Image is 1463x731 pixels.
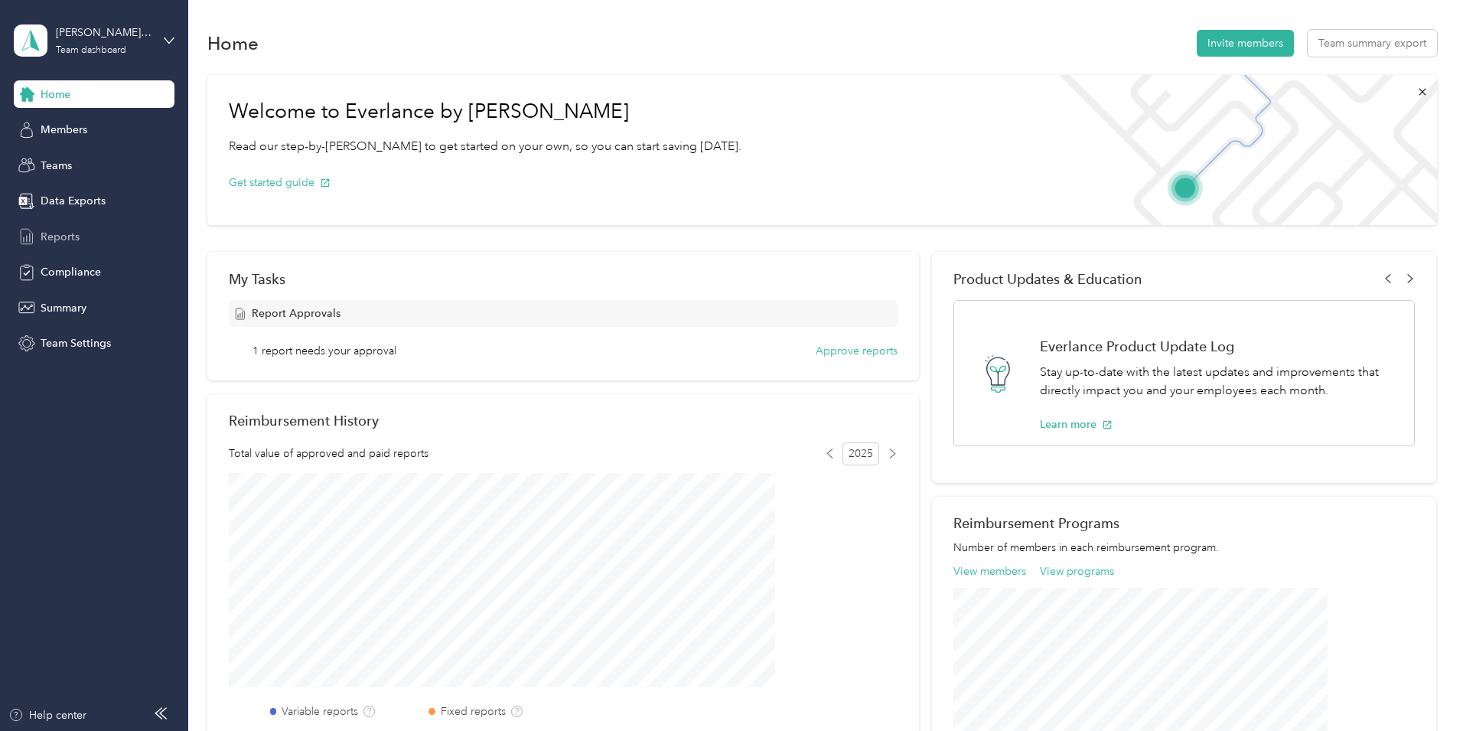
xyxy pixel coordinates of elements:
[41,158,72,174] span: Teams
[953,563,1026,579] button: View members
[41,229,80,245] span: Reports
[229,137,741,156] p: Read our step-by-[PERSON_NAME] to get started on your own, so you can start saving [DATE].
[229,175,331,191] button: Get started guide
[56,24,152,41] div: [PERSON_NAME][EMAIL_ADDRESS][PERSON_NAME][DOMAIN_NAME]
[8,707,86,723] button: Help center
[953,271,1142,287] span: Product Updates & Education
[41,264,101,280] span: Compliance
[229,445,428,462] span: Total value of approved and paid reports
[842,442,879,465] span: 2025
[1040,338,1398,354] h1: Everlance Product Update Log
[41,86,70,103] span: Home
[41,193,106,209] span: Data Exports
[1040,416,1113,432] button: Learn more
[282,703,358,720] label: Variable reports
[41,300,86,316] span: Summary
[953,515,1415,531] h2: Reimbursement Programs
[41,335,111,351] span: Team Settings
[253,343,396,359] span: 1 report needs your approval
[229,271,898,287] div: My Tasks
[1308,30,1437,57] button: Team summary export
[41,122,87,138] span: Members
[56,46,126,55] div: Team dashboard
[441,703,506,720] label: Fixed reports
[252,305,340,321] span: Report Approvals
[207,35,259,51] h1: Home
[1044,75,1436,225] img: Welcome to everlance
[1197,30,1294,57] button: Invite members
[816,343,898,359] button: Approve reports
[953,540,1415,556] p: Number of members in each reimbursement program.
[1040,363,1398,400] p: Stay up-to-date with the latest updates and improvements that directly impact you and your employ...
[1377,645,1463,731] iframe: Everlance-gr Chat Button Frame
[1040,563,1114,579] button: View programs
[229,413,379,429] h2: Reimbursement History
[229,100,741,124] h1: Welcome to Everlance by [PERSON_NAME]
